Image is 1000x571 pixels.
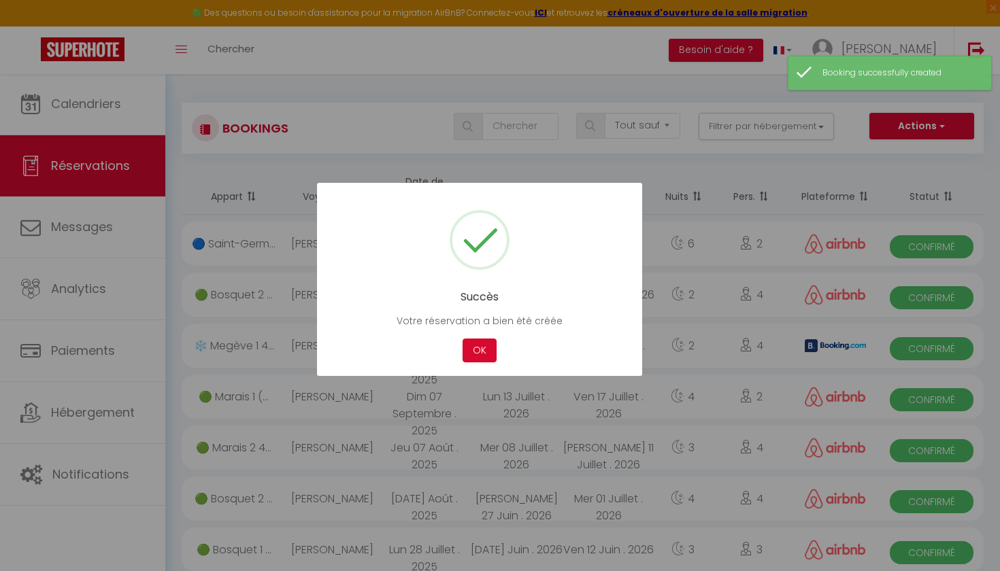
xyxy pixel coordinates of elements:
[822,67,978,80] div: Booking successfully created
[11,5,52,46] button: Ouvrir le widget de chat LiveChat
[337,290,622,303] h2: Succès
[463,339,497,362] button: OK
[942,510,990,561] iframe: Chat
[337,313,622,328] p: Votre réservation a bien été créée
